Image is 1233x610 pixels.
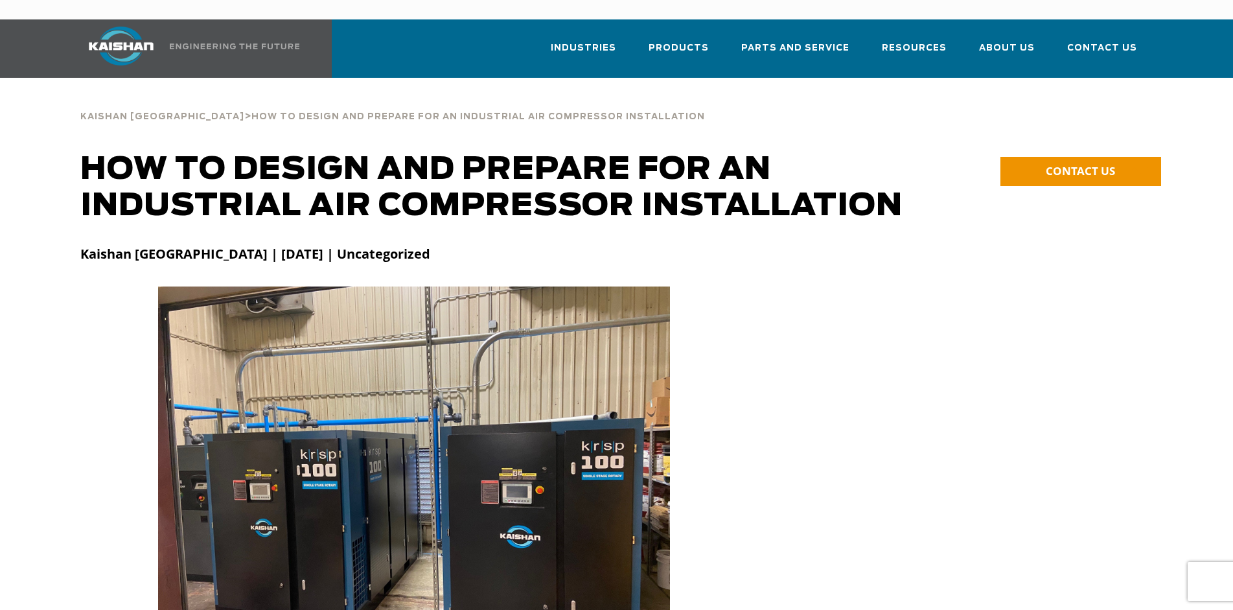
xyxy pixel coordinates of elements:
[80,97,705,127] div: >
[882,31,947,75] a: Resources
[979,41,1035,56] span: About Us
[80,245,430,263] strong: Kaishan [GEOGRAPHIC_DATA] | [DATE] | Uncategorized
[80,110,244,122] a: Kaishan [GEOGRAPHIC_DATA]
[73,19,302,78] a: Kaishan USA
[741,41,849,56] span: Parts and Service
[251,113,705,121] span: How to Design and Prepare for an Industrial Air Compressor Installation
[251,110,705,122] a: How to Design and Prepare for an Industrial Air Compressor Installation
[73,27,170,65] img: kaishan logo
[551,41,616,56] span: Industries
[1067,31,1137,75] a: Contact Us
[979,31,1035,75] a: About Us
[170,43,299,49] img: Engineering the future
[882,41,947,56] span: Resources
[1000,157,1161,186] a: CONTACT US
[649,41,709,56] span: Products
[649,31,709,75] a: Products
[80,152,936,224] h1: How to Design and Prepare for an Industrial Air Compressor Installation
[80,113,244,121] span: Kaishan [GEOGRAPHIC_DATA]
[1067,41,1137,56] span: Contact Us
[551,31,616,75] a: Industries
[741,31,849,75] a: Parts and Service
[1046,163,1115,178] span: CONTACT US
